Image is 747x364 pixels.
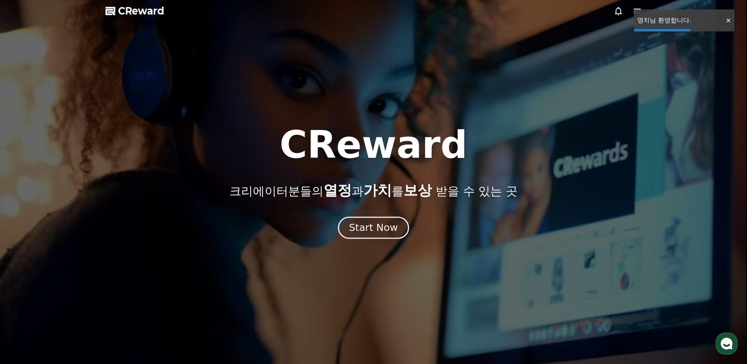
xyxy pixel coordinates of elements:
[118,5,164,17] span: CReward
[25,261,29,267] span: 홈
[121,261,131,267] span: 설정
[105,5,164,17] a: CReward
[364,182,392,198] span: 가치
[349,221,398,234] div: Start Now
[403,182,432,198] span: 보상
[280,126,467,164] h1: CReward
[2,249,52,269] a: 홈
[52,249,101,269] a: 대화
[72,261,81,267] span: 대화
[340,225,407,232] a: Start Now
[324,182,352,198] span: 열정
[338,216,409,239] button: Start Now
[229,183,517,198] p: 크리에이터분들의 과 를 받을 수 있는 곳
[101,249,151,269] a: 설정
